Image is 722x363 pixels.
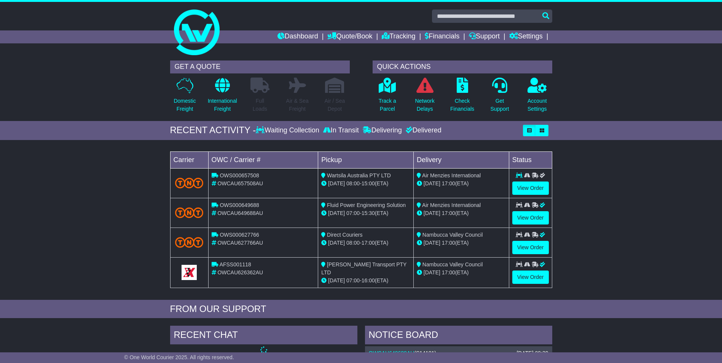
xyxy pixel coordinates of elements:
[442,210,455,216] span: 17:00
[490,97,509,113] p: Get Support
[424,269,440,275] span: [DATE]
[424,180,440,186] span: [DATE]
[404,126,441,135] div: Delivered
[417,209,506,217] div: (ETA)
[175,207,204,218] img: TNT_Domestic.png
[250,97,269,113] p: Full Loads
[208,97,237,113] p: International Freight
[174,97,196,113] p: Domestic Freight
[208,151,318,168] td: OWC / Carrier #
[327,30,372,43] a: Quote/Book
[413,151,509,168] td: Delivery
[170,304,552,315] div: FROM OUR SUPPORT
[175,237,204,247] img: TNT_Domestic.png
[417,269,506,277] div: (ETA)
[328,180,345,186] span: [DATE]
[527,77,547,117] a: AccountSettings
[382,30,415,43] a: Tracking
[469,30,500,43] a: Support
[220,202,259,208] span: OWS000649688
[424,210,440,216] span: [DATE]
[490,77,509,117] a: GetSupport
[327,172,391,178] span: Wartsila Australia PTY LTD
[416,350,434,356] span: S14181
[321,209,410,217] div: - (ETA)
[362,277,375,283] span: 16:00
[170,61,350,73] div: GET A QUOTE
[220,232,259,238] span: OWS000627766
[321,126,361,135] div: In Transit
[361,126,404,135] div: Delivering
[182,265,197,280] img: GetCarrierServiceLogo
[512,181,549,195] a: View Order
[509,151,552,168] td: Status
[321,180,410,188] div: - (ETA)
[425,30,459,43] a: Financials
[173,77,196,117] a: DomesticFreight
[424,240,440,246] span: [DATE]
[369,350,414,356] a: OWCAU649688AU
[325,97,345,113] p: Air / Sea Depot
[450,77,475,117] a: CheckFinancials
[256,126,321,135] div: Waiting Collection
[220,172,259,178] span: OWS000657508
[321,277,410,285] div: - (ETA)
[450,97,474,113] p: Check Financials
[378,77,397,117] a: Track aParcel
[327,202,406,208] span: Fluid Power Engineering Solution
[509,30,543,43] a: Settings
[516,350,548,357] div: [DATE] 09:39
[373,61,552,73] div: QUICK ACTIONS
[346,210,360,216] span: 07:00
[442,180,455,186] span: 17:00
[321,239,410,247] div: - (ETA)
[217,240,263,246] span: OWCAU627766AU
[175,178,204,188] img: TNT_Domestic.png
[170,326,357,346] div: RECENT CHAT
[512,211,549,224] a: View Order
[217,210,263,216] span: OWCAU649688AU
[528,97,547,113] p: Account Settings
[365,326,552,346] div: NOTICE BOARD
[346,180,360,186] span: 08:00
[327,232,362,238] span: Direct Couriers
[286,97,309,113] p: Air & Sea Freight
[207,77,237,117] a: InternationalFreight
[512,271,549,284] a: View Order
[422,232,483,238] span: Nambucca Valley Council
[362,180,375,186] span: 15:00
[442,269,455,275] span: 17:00
[442,240,455,246] span: 17:00
[362,210,375,216] span: 15:30
[369,350,548,357] div: ( )
[124,354,234,360] span: © One World Courier 2025. All rights reserved.
[346,277,360,283] span: 07:00
[417,239,506,247] div: (ETA)
[346,240,360,246] span: 08:00
[422,172,481,178] span: Air Menzies International
[512,241,549,254] a: View Order
[414,77,435,117] a: NetworkDelays
[415,97,434,113] p: Network Delays
[417,180,506,188] div: (ETA)
[217,180,263,186] span: OWCAU657508AU
[379,97,396,113] p: Track a Parcel
[362,240,375,246] span: 17:00
[318,151,414,168] td: Pickup
[217,269,263,275] span: OWCAU626362AU
[220,261,251,267] span: AFSS001118
[277,30,318,43] a: Dashboard
[422,202,481,208] span: Air Menzies International
[170,125,256,136] div: RECENT ACTIVITY -
[328,277,345,283] span: [DATE]
[170,151,208,168] td: Carrier
[328,240,345,246] span: [DATE]
[328,210,345,216] span: [DATE]
[321,261,406,275] span: [PERSON_NAME] Transport PTY LTD
[422,261,483,267] span: Nambucca Valley Council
